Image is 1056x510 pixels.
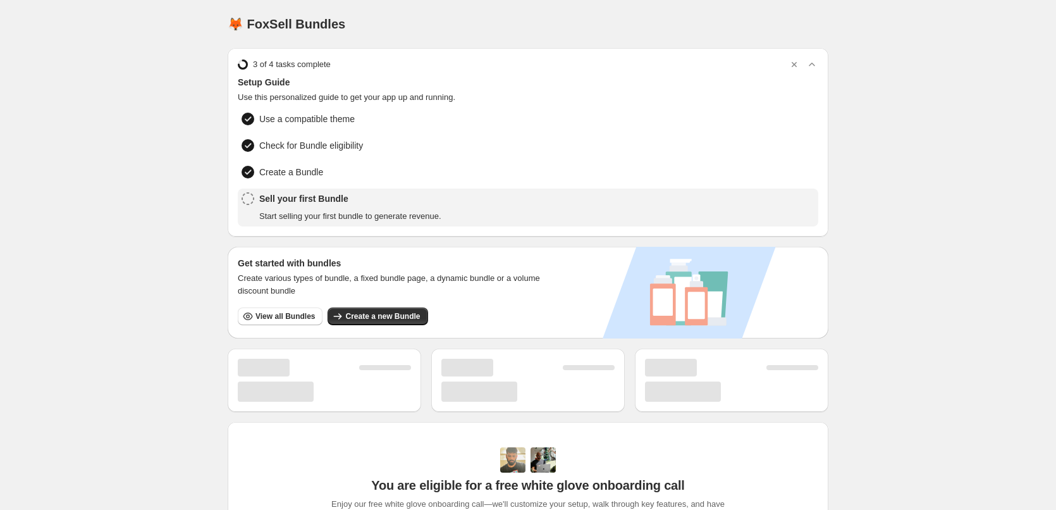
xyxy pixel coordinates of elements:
span: You are eligible for a free white glove onboarding call [371,478,684,493]
span: Start selling your first bundle to generate revenue. [259,210,441,223]
span: Use a compatible theme [259,113,355,125]
button: Create a new Bundle [328,308,427,325]
span: Check for Bundle eligibility [259,139,363,152]
h3: Get started with bundles [238,257,552,270]
span: 3 of 4 tasks complete [253,58,331,71]
img: Adi [500,447,525,473]
span: Create various types of bundle, a fixed bundle page, a dynamic bundle or a volume discount bundle [238,272,552,297]
h1: 🦊 FoxSell Bundles [228,16,345,32]
span: Create a new Bundle [345,311,420,321]
img: Prakhar [531,447,556,473]
span: View all Bundles [255,311,315,321]
span: Sell your first Bundle [259,192,441,205]
span: Create a Bundle [259,166,323,178]
button: View all Bundles [238,308,322,325]
span: Setup Guide [238,76,818,89]
span: Use this personalized guide to get your app up and running. [238,91,818,104]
